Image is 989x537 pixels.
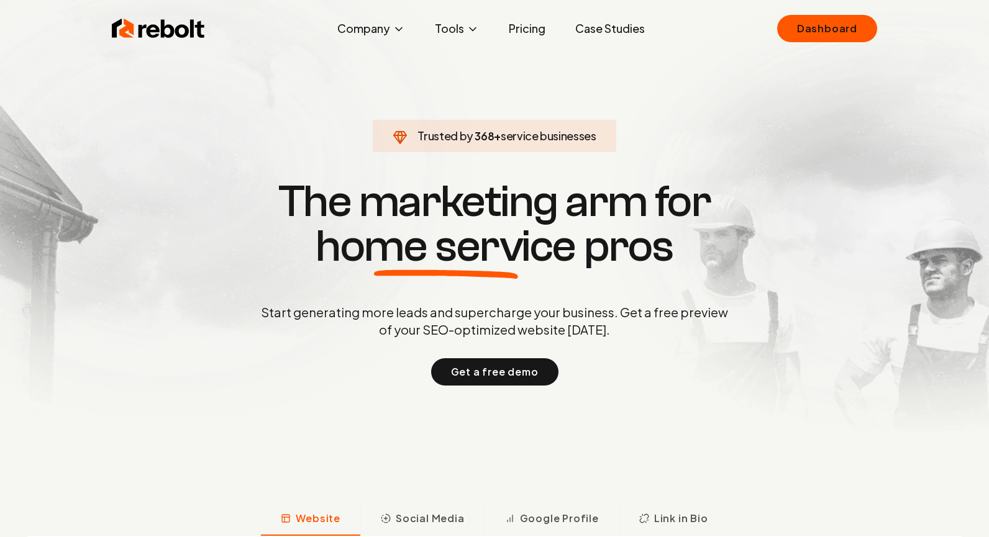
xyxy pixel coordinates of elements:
span: service businesses [501,129,596,143]
span: Link in Bio [654,511,708,526]
a: Pricing [499,16,555,41]
img: Rebolt Logo [112,16,205,41]
a: Case Studies [565,16,655,41]
a: Dashboard [777,15,877,42]
button: Website [261,503,360,536]
h1: The marketing arm for pros [196,179,793,269]
button: Link in Bio [619,503,728,536]
span: 368 [475,127,494,145]
span: Website [296,511,340,526]
span: Social Media [396,511,465,526]
button: Google Profile [485,503,619,536]
span: Trusted by [417,129,473,143]
span: Google Profile [520,511,599,526]
span: + [494,129,501,143]
p: Start generating more leads and supercharge your business. Get a free preview of your SEO-optimiz... [258,304,731,338]
button: Get a free demo [431,358,558,386]
button: Tools [425,16,489,41]
button: Social Media [360,503,485,536]
button: Company [327,16,415,41]
span: home service [316,224,576,269]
